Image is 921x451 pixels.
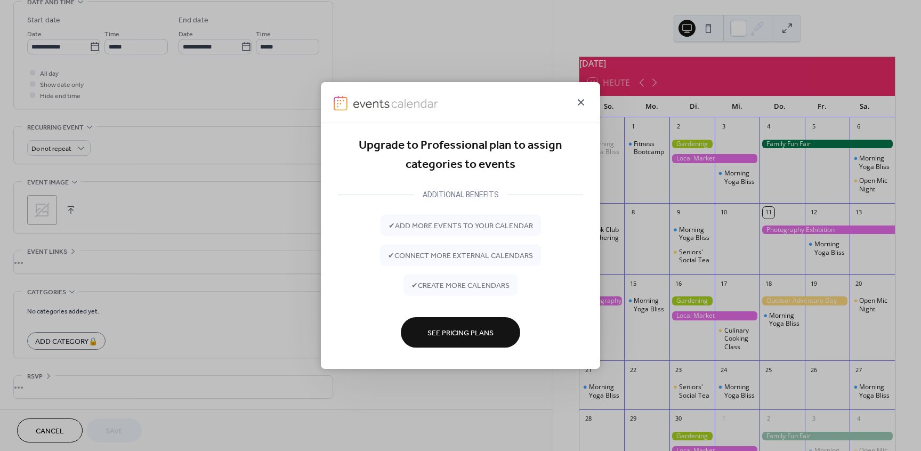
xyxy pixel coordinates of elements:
span: See Pricing Plans [427,327,494,339]
img: logo-type [353,96,439,111]
div: ADDITIONAL BENEFITS [414,188,507,201]
img: logo-icon [334,96,348,111]
span: ✔ create more calendars [411,280,510,291]
button: See Pricing Plans [401,317,520,348]
span: ✔ connect more external calendars [388,250,533,261]
div: Upgrade to Professional plan to assign categories to events [338,136,583,175]
span: ✔ add more events to your calendar [389,220,533,231]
